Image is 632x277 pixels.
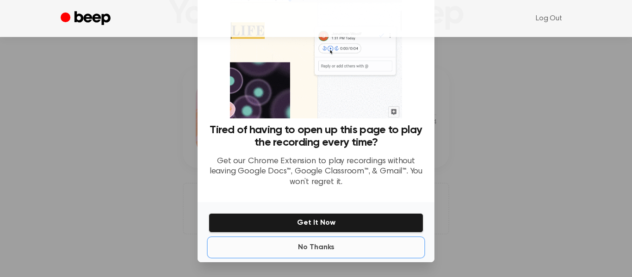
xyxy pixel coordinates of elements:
[209,156,423,188] p: Get our Chrome Extension to play recordings without leaving Google Docs™, Google Classroom™, & Gm...
[209,238,423,257] button: No Thanks
[209,213,423,233] button: Get It Now
[209,124,423,149] h3: Tired of having to open up this page to play the recording every time?
[527,7,571,30] a: Log Out
[61,10,113,28] a: Beep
